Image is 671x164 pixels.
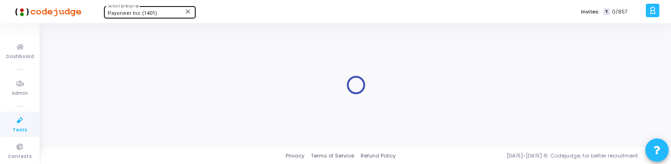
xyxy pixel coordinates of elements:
span: 0/857 [612,8,628,16]
span: Payoneer Inc (1401) [108,10,157,16]
span: Tests [13,126,27,134]
span: Admin [12,90,28,98]
span: Dashboard [6,53,34,61]
a: Refund Policy [361,152,396,160]
label: Invites: [581,8,600,16]
img: logo [12,2,82,21]
a: Privacy [286,152,304,160]
span: T [603,8,609,15]
div: [DATE]-[DATE] © Codejudge, for better recruitment. [396,152,659,160]
mat-icon: Clear [185,8,192,15]
span: Contests [8,153,32,161]
a: Terms of Service [311,152,354,160]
